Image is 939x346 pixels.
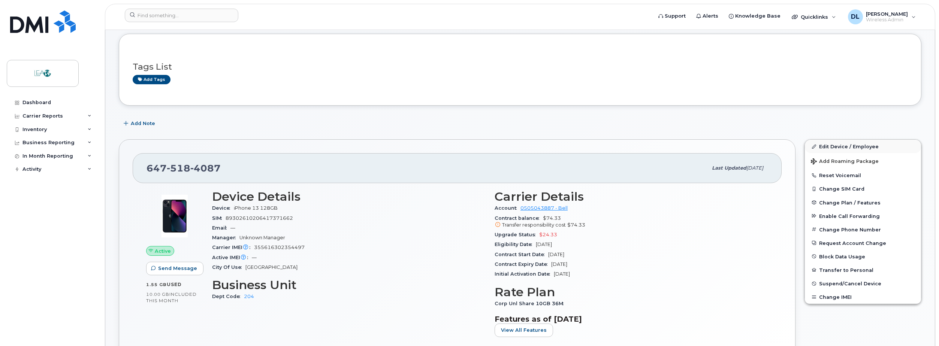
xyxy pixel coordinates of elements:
h3: Carrier Details [495,190,768,203]
span: Contract balance [495,215,543,221]
span: 518 [167,163,190,174]
span: Quicklinks [801,14,828,20]
span: City Of Use [212,264,245,270]
span: — [230,225,235,231]
a: Knowledge Base [724,9,786,24]
button: Enable Call Forwarding [805,209,921,223]
span: 1.55 GB [146,282,167,287]
input: Find something... [125,9,238,22]
a: Add tags [133,75,170,84]
span: Carrier IMEI [212,245,254,250]
span: 355616302354497 [254,245,305,250]
button: Change Phone Number [805,223,921,236]
span: Active [155,248,171,255]
img: image20231002-3703462-1ig824h.jpeg [152,194,197,239]
button: Transfer to Personal [805,263,921,277]
span: Unknown Manager [239,235,285,240]
h3: Rate Plan [495,285,768,299]
span: Initial Activation Date [495,271,554,277]
div: Quicklinks [786,9,841,24]
span: $74.33 [495,215,768,229]
a: Alerts [691,9,724,24]
a: 0505043887 - Bell [520,205,568,211]
a: Edit Device / Employee [805,140,921,153]
span: $74.33 [567,222,585,228]
span: Enable Call Forwarding [819,213,880,219]
span: iPhone 13 128GB [234,205,278,211]
span: Upgrade Status [495,232,539,237]
button: View All Features [495,324,553,337]
span: View All Features [501,327,547,334]
span: Contract Expiry Date [495,261,551,267]
span: Wireless Admin [866,17,908,23]
span: [DATE] [551,261,567,267]
span: Device [212,205,234,211]
h3: Features as of [DATE] [495,315,768,324]
span: [DATE] [536,242,552,247]
span: [DATE] [554,271,570,277]
span: Transfer responsibility cost [502,222,566,228]
span: used [167,282,182,287]
span: [PERSON_NAME] [866,11,908,17]
button: Change SIM Card [805,182,921,195]
span: included this month [146,291,197,304]
span: Alerts [703,12,718,20]
span: Knowledge Base [735,12,781,20]
button: Request Account Change [805,236,921,250]
span: Send Message [158,265,197,272]
span: [DATE] [548,252,564,257]
span: Support [665,12,686,20]
span: Suspend/Cancel Device [819,281,881,286]
span: SIM [212,215,226,221]
span: $24.33 [539,232,557,237]
h3: Business Unit [212,278,486,292]
span: Last updated [712,165,746,171]
span: Contract Start Date [495,252,548,257]
a: Support [653,9,691,24]
span: Add Note [131,120,155,127]
span: Eligibility Date [495,242,536,247]
button: Block Data Usage [805,250,921,263]
span: Email [212,225,230,231]
span: [DATE] [746,165,763,171]
button: Add Note [119,117,161,130]
span: DL [851,12,860,21]
a: 204 [244,294,254,299]
span: Dept Code [212,294,244,299]
button: Send Message [146,262,203,275]
button: Change Plan / Features [805,196,921,209]
h3: Tags List [133,62,908,72]
span: Corp Unl Share 10GB 36M [495,301,567,306]
span: 647 [147,163,221,174]
span: 89302610206417371662 [226,215,293,221]
button: Add Roaming Package [805,153,921,169]
button: Suspend/Cancel Device [805,277,921,290]
span: — [252,255,257,260]
h3: Device Details [212,190,486,203]
button: Reset Voicemail [805,169,921,182]
span: 10.00 GB [146,292,169,297]
span: Change Plan / Features [819,200,881,205]
span: Manager [212,235,239,240]
span: Account [495,205,520,211]
span: Active IMEI [212,255,252,260]
span: Add Roaming Package [811,158,879,166]
span: [GEOGRAPHIC_DATA] [245,264,298,270]
span: 4087 [190,163,221,174]
button: Change IMEI [805,290,921,304]
div: David Luu [843,9,921,24]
